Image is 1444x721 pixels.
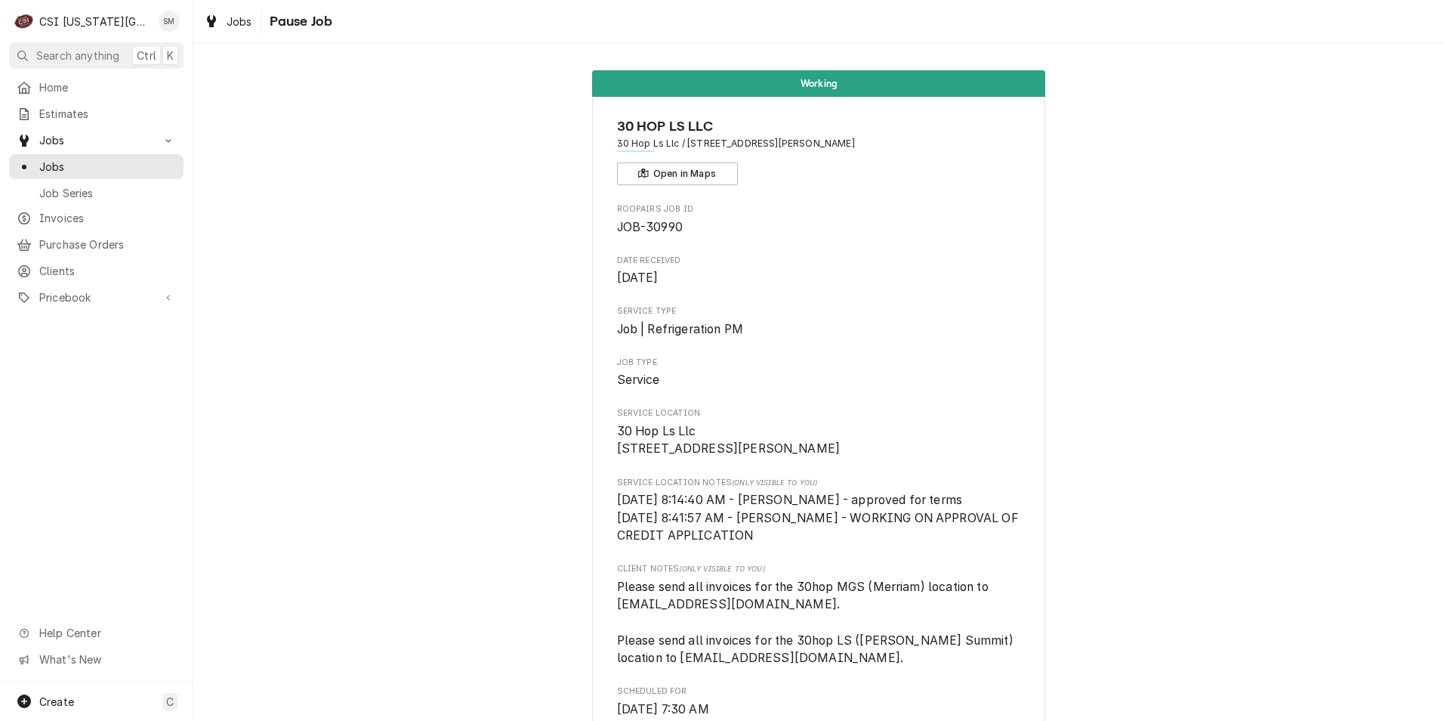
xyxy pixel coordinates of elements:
a: Purchase Orders [9,232,184,257]
a: Estimates [9,101,184,126]
span: [object Object] [617,578,1021,667]
a: Job Series [9,181,184,206]
a: Home [9,75,184,100]
div: Scheduled For [617,685,1021,718]
span: Job Type [617,371,1021,389]
span: Roopairs Job ID [617,218,1021,237]
div: Sean Mckelvey's Avatar [159,11,180,32]
span: Address [617,137,1021,150]
span: [DATE] 8:14:40 AM - [PERSON_NAME] - approved for terms [DATE] 8:41:57 AM - [PERSON_NAME] - WORKIN... [617,493,1022,543]
span: Service Location Notes [617,477,1021,489]
div: Status [592,70,1045,97]
div: Service Location [617,407,1021,458]
span: Estimates [39,106,176,122]
button: Open in Maps [617,162,738,185]
span: Name [617,116,1021,137]
span: 30 Hop Ls Llc [STREET_ADDRESS][PERSON_NAME] [617,424,841,456]
span: Service [617,373,660,387]
span: Create [39,695,74,708]
span: Service Type [617,320,1021,339]
div: Date Received [617,255,1021,287]
span: Invoices [39,210,176,226]
span: Jobs [39,132,153,148]
a: Invoices [9,206,184,231]
span: Scheduled For [617,685,1021,698]
span: Please send all invoices for the 30hop MGS (Merriam) location to [EMAIL_ADDRESS][DOMAIN_NAME]. Pl... [617,580,1017,666]
span: Service Type [617,305,1021,317]
a: Clients [9,258,184,283]
span: Pause Job [265,11,332,32]
span: Roopairs Job ID [617,203,1021,215]
span: Scheduled For [617,701,1021,719]
span: Jobs [39,159,176,175]
a: Jobs [9,154,184,179]
div: [object Object] [617,477,1021,545]
div: CSI Kansas City's Avatar [14,11,35,32]
span: C [166,694,174,710]
span: [object Object] [617,491,1021,545]
span: Date Received [617,255,1021,267]
span: Service Location [617,422,1021,458]
span: Ctrl [137,48,156,63]
span: Home [39,79,176,95]
div: SM [159,11,180,32]
span: Job | Refrigeration PM [617,322,744,336]
span: What's New [39,651,174,667]
span: Job Series [39,185,176,201]
span: Service Location [617,407,1021,419]
div: Client Information [617,116,1021,185]
span: [DATE] 7:30 AM [617,702,709,716]
span: Jobs [227,14,252,29]
span: Purchase Orders [39,237,176,252]
div: Service Type [617,305,1021,338]
a: Go to What's New [9,647,184,672]
span: Help Center [39,625,174,641]
a: Go to Pricebook [9,285,184,310]
span: (Only Visible to You) [679,565,764,573]
span: Search anything [36,48,119,63]
span: Job Type [617,357,1021,369]
span: Clients [39,263,176,279]
a: Go to Jobs [9,128,184,153]
span: JOB-30990 [617,220,683,234]
span: Date Received [617,269,1021,287]
div: [object Object] [617,563,1021,667]
div: CSI [US_STATE][GEOGRAPHIC_DATA] [39,14,150,29]
div: Job Type [617,357,1021,389]
span: [DATE] [617,271,659,285]
span: Working [801,79,837,88]
span: Pricebook [39,289,153,305]
a: Jobs [198,9,258,34]
span: K [167,48,174,63]
button: Search anythingCtrlK [9,42,184,69]
div: Roopairs Job ID [617,203,1021,236]
a: Go to Help Center [9,620,184,645]
span: (Only Visible to You) [732,478,817,487]
div: C [14,11,35,32]
span: Client Notes [617,563,1021,575]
